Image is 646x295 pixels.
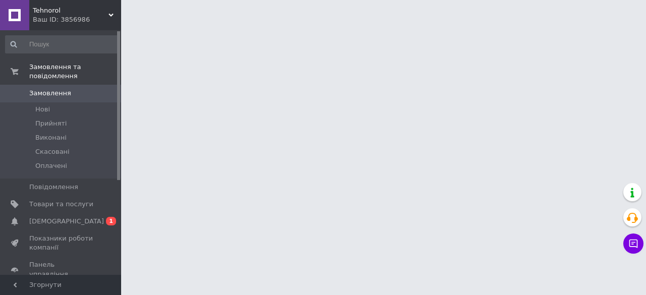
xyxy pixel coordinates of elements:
div: Ваш ID: 3856986 [33,15,121,24]
span: Замовлення [29,89,71,98]
span: [DEMOGRAPHIC_DATA] [29,217,104,226]
span: Виконані [35,133,67,142]
span: Прийняті [35,119,67,128]
span: Скасовані [35,147,70,156]
span: Панель управління [29,260,93,278]
span: Показники роботи компанії [29,234,93,252]
span: Оплачені [35,161,67,170]
span: 1 [106,217,116,225]
span: Повідомлення [29,183,78,192]
button: Чат з покупцем [623,233,643,254]
span: Замовлення та повідомлення [29,63,121,81]
span: Нові [35,105,50,114]
span: Tehnorol [33,6,109,15]
span: Товари та послуги [29,200,93,209]
input: Пошук [5,35,119,53]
